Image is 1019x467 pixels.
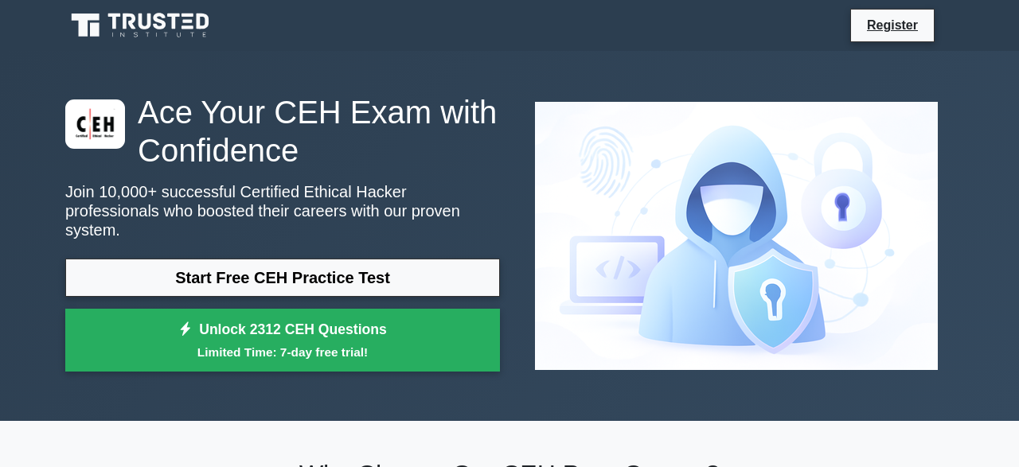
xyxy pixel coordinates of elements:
p: Join 10,000+ successful Certified Ethical Hacker professionals who boosted their careers with our... [65,182,500,239]
a: Register [857,15,927,35]
a: Start Free CEH Practice Test [65,259,500,297]
img: Certified Ethical Hacker Preview [522,89,951,383]
small: Limited Time: 7-day free trial! [85,343,480,361]
a: Unlock 2312 CEH QuestionsLimited Time: 7-day free trial! [65,309,500,372]
h1: Ace Your CEH Exam with Confidence [65,93,500,169]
